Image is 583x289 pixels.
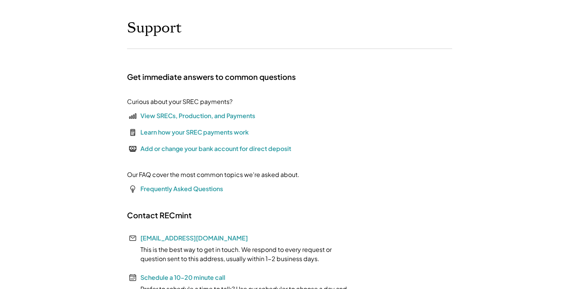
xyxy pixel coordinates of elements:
[140,234,248,242] a: [EMAIL_ADDRESS][DOMAIN_NAME]
[127,72,296,82] h2: Get immediate answers to common questions
[140,185,223,193] a: Frequently Asked Questions
[140,128,249,137] div: Learn how your SREC payments work
[127,19,182,37] h1: Support
[140,111,255,120] div: View SRECs, Production, and Payments
[127,210,192,220] h2: Contact RECmint
[127,170,300,179] div: Our FAQ cover the most common topics we're asked about.
[127,97,233,106] div: Curious about your SREC payments?
[127,245,357,263] div: This is the best way to get in touch. We respond to every request or question sent to this addres...
[140,273,225,281] a: Schedule a 10-20 minute call
[140,144,291,153] div: Add or change your bank account for direct deposit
